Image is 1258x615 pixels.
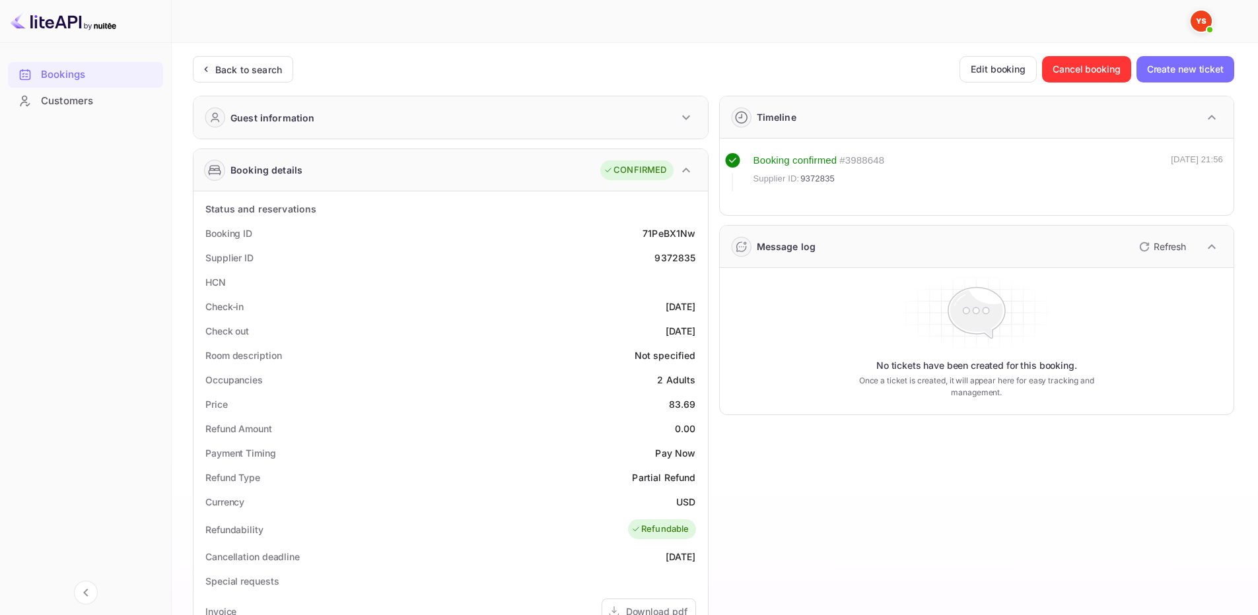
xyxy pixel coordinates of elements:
[604,164,666,177] div: CONFIRMED
[657,373,695,387] div: 2 Adults
[666,324,696,338] div: [DATE]
[632,470,695,484] div: Partial Refund
[655,446,695,460] div: Pay Now
[41,67,157,82] div: Bookings
[205,226,252,240] div: Booking ID
[800,172,835,185] span: 9372835
[8,88,163,113] a: Customers
[1191,11,1212,32] img: Yandex Support
[757,240,816,253] div: Message log
[205,251,254,265] div: Supplier ID
[669,397,696,411] div: 83.69
[631,523,689,536] div: Refundable
[635,348,696,362] div: Not specified
[205,470,260,484] div: Refund Type
[205,446,276,460] div: Payment Timing
[757,110,796,124] div: Timeline
[205,550,300,564] div: Cancellation deadline
[205,324,249,338] div: Check out
[753,172,800,185] span: Supplier ID:
[676,495,695,509] div: USD
[1042,56,1131,82] button: Cancel booking
[205,523,263,536] div: Refundability
[205,373,263,387] div: Occupancies
[205,397,228,411] div: Price
[205,275,226,289] div: HCN
[1171,153,1223,191] div: [DATE] 21:56
[205,422,272,436] div: Refund Amount
[230,163,302,177] div: Booking details
[8,62,163,88] div: Bookings
[876,359,1077,372] p: No tickets have been created for this booking.
[1131,236,1191,257] button: Refresh
[1136,56,1234,82] button: Create new ticket
[205,495,244,509] div: Currency
[839,153,884,168] div: # 3988648
[8,62,163,86] a: Bookings
[215,63,282,77] div: Back to search
[230,111,315,125] div: Guest information
[11,11,116,32] img: LiteAPI logo
[1154,240,1186,253] p: Refresh
[675,422,696,436] div: 0.00
[41,94,157,109] div: Customers
[205,202,316,216] div: Status and reservations
[643,226,695,240] div: 71PeBX1Nw
[654,251,695,265] div: 9372835
[8,88,163,114] div: Customers
[74,581,98,604] button: Collapse navigation
[205,300,244,313] div: Check-in
[205,348,281,362] div: Room description
[960,56,1037,82] button: Edit booking
[666,550,696,564] div: [DATE]
[753,153,837,168] div: Booking confirmed
[205,574,279,588] div: Special requests
[838,375,1115,399] p: Once a ticket is created, it will appear here for easy tracking and management.
[666,300,696,313] div: [DATE]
